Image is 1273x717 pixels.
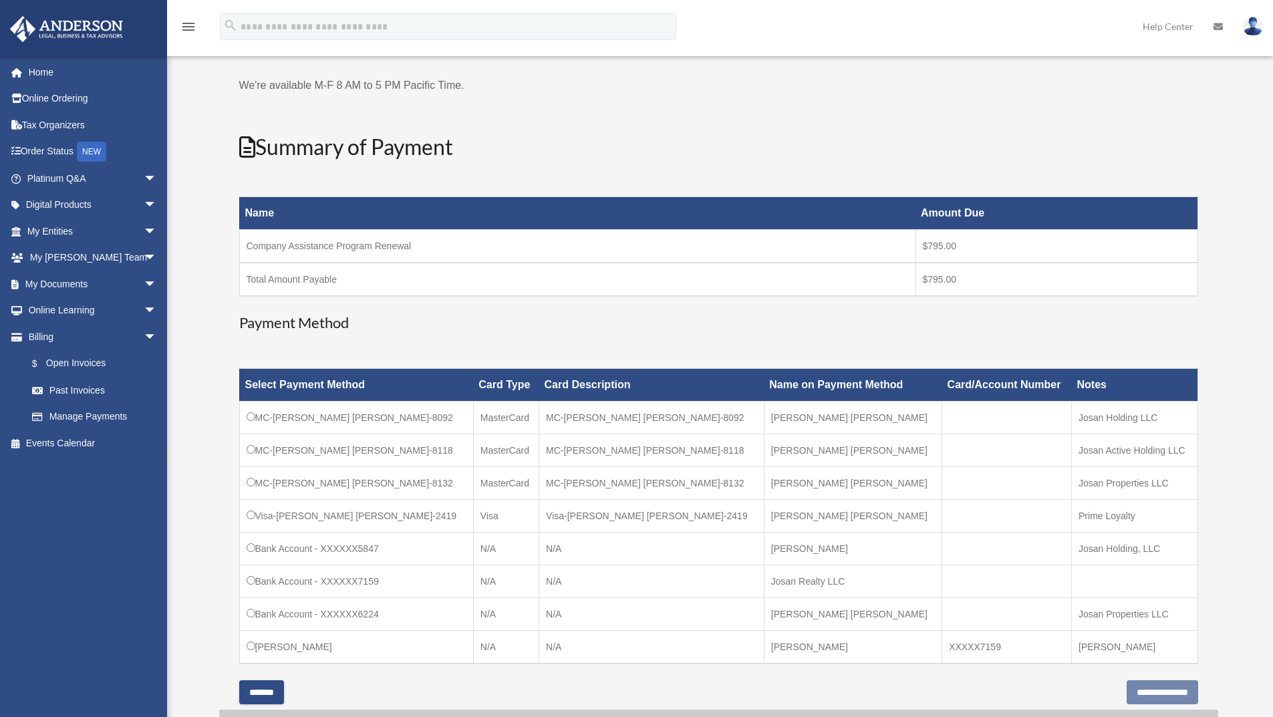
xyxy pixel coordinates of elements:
td: Josan Realty LLC [764,565,942,598]
td: Josan Properties LLC [1072,467,1197,500]
a: Platinum Q&Aarrow_drop_down [9,165,177,192]
th: Select Payment Method [239,369,473,402]
td: N/A [539,533,764,565]
span: arrow_drop_down [144,165,170,192]
i: menu [180,19,196,35]
a: Online Ordering [9,86,177,112]
td: [PERSON_NAME] [764,533,942,565]
a: Events Calendar [9,430,177,456]
td: [PERSON_NAME] [239,631,473,664]
td: Josan Active Holding LLC [1072,434,1197,467]
a: Home [9,59,177,86]
i: search [223,18,238,33]
a: Tax Organizers [9,112,177,138]
td: [PERSON_NAME] [PERSON_NAME] [764,434,942,467]
td: N/A [473,631,539,664]
span: arrow_drop_down [144,218,170,245]
th: Card/Account Number [942,369,1072,402]
td: N/A [473,565,539,598]
td: [PERSON_NAME] [PERSON_NAME] [764,402,942,434]
td: Visa-[PERSON_NAME] [PERSON_NAME]-2419 [539,500,764,533]
td: Bank Account - XXXXXX6224 [239,598,473,631]
a: Order StatusNEW [9,138,177,166]
td: MC-[PERSON_NAME] [PERSON_NAME]-8092 [239,402,473,434]
span: arrow_drop_down [144,271,170,298]
a: My Entitiesarrow_drop_down [9,218,177,245]
td: Visa [473,500,539,533]
td: Company Assistance Program Renewal [239,230,915,263]
td: XXXXX7159 [942,631,1072,664]
td: [PERSON_NAME] [1072,631,1197,664]
td: Josan Holding LLC [1072,402,1197,434]
th: Card Type [473,369,539,402]
td: N/A [539,565,764,598]
a: menu [180,23,196,35]
td: [PERSON_NAME] [PERSON_NAME] [764,598,942,631]
a: Digital Productsarrow_drop_down [9,192,177,219]
img: User Pic [1243,17,1263,36]
th: Card Description [539,369,764,402]
div: NEW [77,142,106,162]
a: Manage Payments [19,404,170,430]
img: Anderson Advisors Platinum Portal [6,16,127,42]
span: arrow_drop_down [144,192,170,219]
td: N/A [539,598,764,631]
td: N/A [473,598,539,631]
td: Bank Account - XXXXXX7159 [239,565,473,598]
h3: Payment Method [239,313,1198,333]
td: Total Amount Payable [239,263,915,296]
td: $795.00 [915,263,1197,296]
td: Josan Properties LLC [1072,598,1197,631]
td: MC-[PERSON_NAME] [PERSON_NAME]-8132 [239,467,473,500]
td: MC-[PERSON_NAME] [PERSON_NAME]-8092 [539,402,764,434]
span: arrow_drop_down [144,245,170,272]
td: Prime Loyalty [1072,500,1197,533]
a: Online Learningarrow_drop_down [9,297,177,324]
td: $795.00 [915,230,1197,263]
td: Visa-[PERSON_NAME] [PERSON_NAME]-2419 [239,500,473,533]
th: Amount Due [915,197,1197,230]
td: MC-[PERSON_NAME] [PERSON_NAME]-8118 [239,434,473,467]
a: Billingarrow_drop_down [9,323,170,350]
span: arrow_drop_down [144,297,170,325]
td: Josan Holding, LLC [1072,533,1197,565]
p: We're available M-F 8 AM to 5 PM Pacific Time. [239,76,1198,95]
td: [PERSON_NAME] [PERSON_NAME] [764,500,942,533]
th: Name on Payment Method [764,369,942,402]
td: N/A [473,533,539,565]
td: [PERSON_NAME] [PERSON_NAME] [764,467,942,500]
td: MC-[PERSON_NAME] [PERSON_NAME]-8118 [539,434,764,467]
span: arrow_drop_down [144,323,170,351]
td: N/A [539,631,764,664]
td: [PERSON_NAME] [764,631,942,664]
td: Bank Account - XXXXXX5847 [239,533,473,565]
span: $ [39,355,46,372]
td: MasterCard [473,467,539,500]
td: MasterCard [473,402,539,434]
a: My Documentsarrow_drop_down [9,271,177,297]
h2: Summary of Payment [239,132,1198,162]
td: MC-[PERSON_NAME] [PERSON_NAME]-8132 [539,467,764,500]
th: Name [239,197,915,230]
a: My [PERSON_NAME] Teamarrow_drop_down [9,245,177,271]
a: $Open Invoices [19,350,164,378]
a: Past Invoices [19,377,170,404]
td: MasterCard [473,434,539,467]
th: Notes [1072,369,1197,402]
